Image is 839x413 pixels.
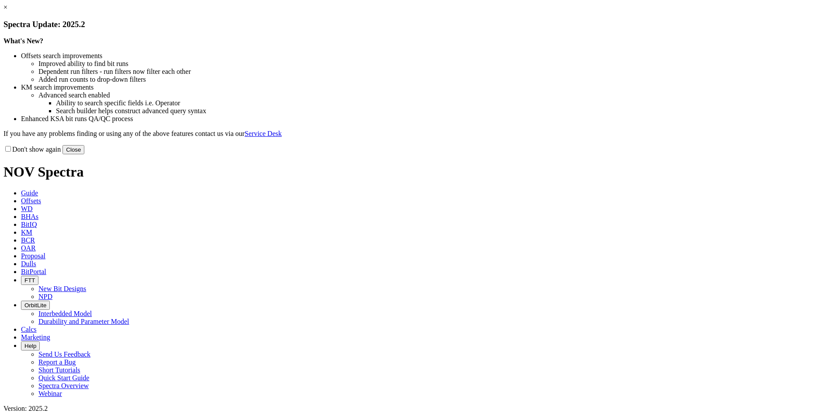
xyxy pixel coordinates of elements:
span: Marketing [21,333,50,341]
li: Improved ability to find bit runs [38,60,836,68]
a: Send Us Feedback [38,351,90,358]
span: BCR [21,236,35,244]
a: NPD [38,293,52,300]
a: Short Tutorials [38,366,80,374]
li: Advanced search enabled [38,91,836,99]
span: FTT [24,277,35,284]
a: Durability and Parameter Model [38,318,129,325]
input: Don't show again [5,146,11,152]
a: Report a Bug [38,358,76,366]
a: Interbedded Model [38,310,92,317]
li: Ability to search specific fields i.e. Operator [56,99,836,107]
span: Calcs [21,326,37,333]
strong: What's New? [3,37,43,45]
span: Proposal [21,252,45,260]
a: Quick Start Guide [38,374,89,382]
li: Dependent run filters - run filters now filter each other [38,68,836,76]
a: Service Desk [245,130,282,137]
a: Spectra Overview [38,382,89,389]
span: OrbitLite [24,302,46,309]
button: Close [62,145,84,154]
li: Enhanced KSA bit runs QA/QC process [21,115,836,123]
a: New Bit Designs [38,285,86,292]
a: × [3,3,7,11]
li: Offsets search improvements [21,52,836,60]
span: OAR [21,244,36,252]
a: Webinar [38,390,62,397]
span: BHAs [21,213,38,220]
span: Guide [21,189,38,197]
span: BitPortal [21,268,46,275]
span: WD [21,205,33,212]
span: BitIQ [21,221,37,228]
li: Search builder helps construct advanced query syntax [56,107,836,115]
span: KM [21,229,32,236]
span: Dulls [21,260,36,267]
li: KM search improvements [21,83,836,91]
h1: NOV Spectra [3,164,836,180]
p: If you have any problems finding or using any of the above features contact us via our [3,130,836,138]
span: Help [24,343,36,349]
li: Added run counts to drop-down filters [38,76,836,83]
h3: Spectra Update: 2025.2 [3,20,836,29]
div: Version: 2025.2 [3,405,836,413]
span: Offsets [21,197,41,205]
label: Don't show again [3,146,61,153]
